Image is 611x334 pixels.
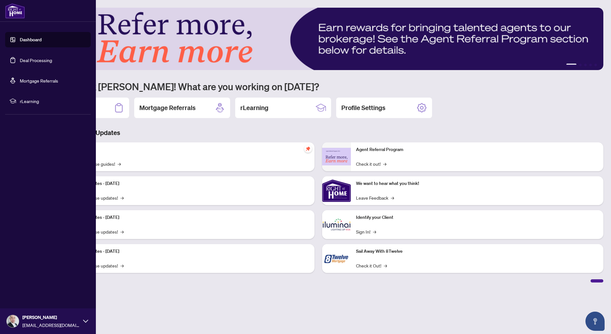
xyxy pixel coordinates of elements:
p: Sail Away With 8Twelve [356,248,598,255]
a: Check it Out!→ [356,262,387,269]
span: → [120,228,124,235]
img: Sail Away With 8Twelve [322,244,351,273]
h3: Brokerage & Industry Updates [33,128,603,137]
a: Deal Processing [20,57,52,63]
a: Sign In!→ [356,228,376,235]
span: rLearning [20,98,86,105]
a: Mortgage Referrals [20,78,58,83]
span: → [384,262,387,269]
span: → [391,194,394,201]
p: Agent Referral Program [356,146,598,153]
span: → [120,262,124,269]
a: Check it out!→ [356,160,386,167]
button: Open asap [585,312,605,331]
img: Profile Icon [7,315,19,327]
span: → [373,228,376,235]
img: Slide 0 [33,8,603,70]
p: Platform Updates - [DATE] [67,180,309,187]
button: 5 [594,64,597,66]
h2: Mortgage Referrals [139,103,196,112]
span: → [118,160,121,167]
img: logo [5,3,25,19]
img: Identify your Client [322,210,351,239]
span: [PERSON_NAME] [22,314,80,321]
button: 2 [579,64,582,66]
p: We want to hear what you think! [356,180,598,187]
img: We want to hear what you think! [322,176,351,205]
span: → [383,160,386,167]
span: → [120,194,124,201]
p: Platform Updates - [DATE] [67,248,309,255]
span: [EMAIL_ADDRESS][DOMAIN_NAME] [22,322,80,329]
p: Self-Help [67,146,309,153]
span: pushpin [304,145,312,153]
h2: rLearning [240,103,268,112]
h1: Welcome back [PERSON_NAME]! What are you working on [DATE]? [33,80,603,92]
a: Leave Feedback→ [356,194,394,201]
p: Platform Updates - [DATE] [67,214,309,221]
button: 3 [584,64,587,66]
button: 4 [589,64,592,66]
img: Agent Referral Program [322,148,351,165]
button: 1 [566,64,576,66]
h2: Profile Settings [341,103,385,112]
p: Identify your Client [356,214,598,221]
a: Dashboard [20,37,42,43]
